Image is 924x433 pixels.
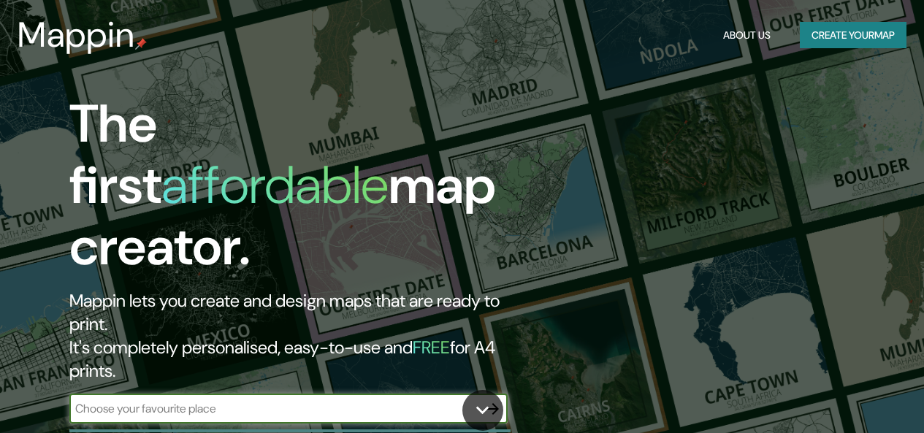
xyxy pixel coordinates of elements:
[69,289,532,383] h2: Mappin lets you create and design maps that are ready to print. It's completely personalised, eas...
[135,38,147,50] img: mappin-pin
[413,336,450,359] h5: FREE
[717,22,776,49] button: About Us
[800,22,906,49] button: Create yourmap
[69,400,478,417] input: Choose your favourite place
[794,376,908,417] iframe: Help widget launcher
[18,15,135,55] h3: Mappin
[161,151,389,219] h1: affordable
[69,93,532,289] h1: The first map creator.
